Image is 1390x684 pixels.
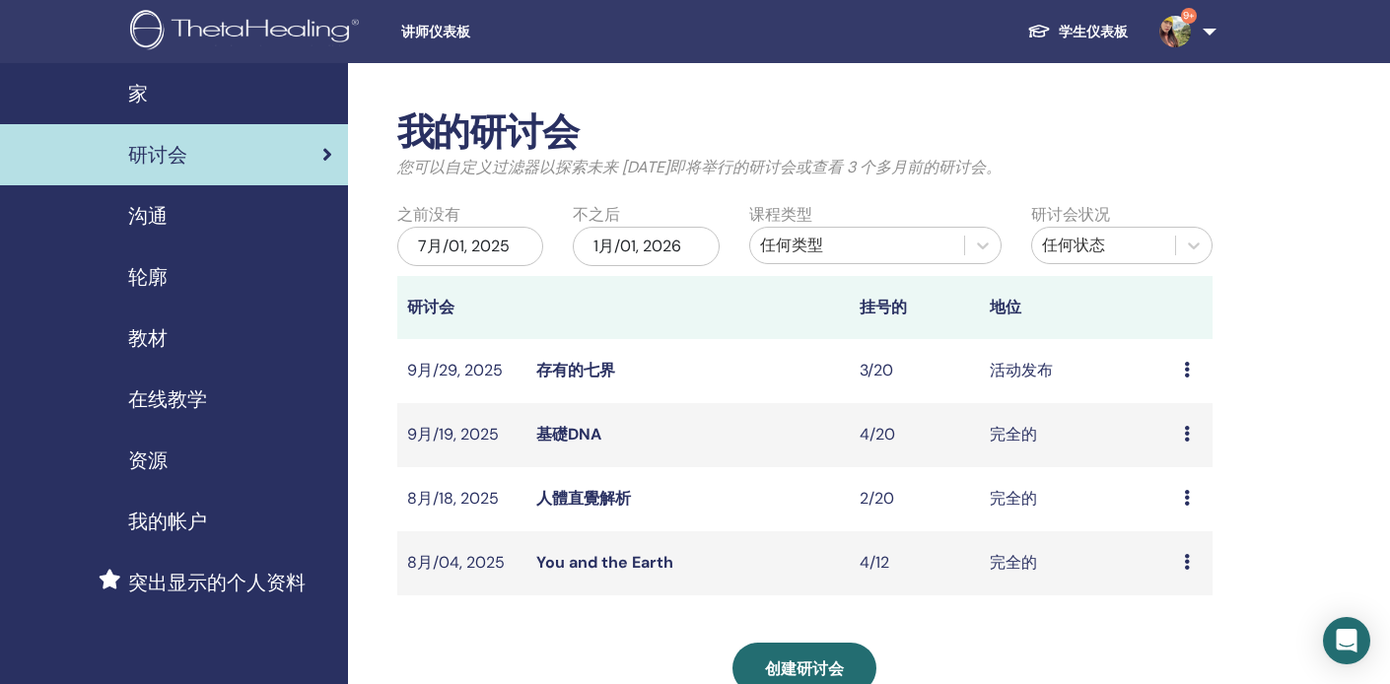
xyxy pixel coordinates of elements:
[850,276,979,339] th: 挂号的
[397,110,1214,156] h2: 我的研讨会
[397,203,460,227] label: 之前没有
[1159,16,1191,47] img: default.jpg
[980,403,1174,467] td: 完全的
[980,467,1174,531] td: 完全的
[573,227,720,266] div: 1月/01, 2026
[1042,234,1165,257] div: 任何状态
[980,339,1174,403] td: 活动发布
[980,531,1174,595] td: 完全的
[1181,8,1197,24] span: 9+
[1011,14,1144,50] a: 学生仪表板
[128,384,207,414] span: 在线教学
[850,339,979,403] td: 3/20
[1323,617,1370,664] div: Open Intercom Messenger
[128,323,168,353] span: 教材
[130,10,366,54] img: logo.png
[128,568,306,597] span: 突出显示的个人资料
[749,203,812,227] label: 课程类型
[760,234,954,257] div: 任何类型
[128,140,187,170] span: 研讨会
[128,507,207,536] span: 我的帐户
[397,276,526,339] th: 研讨会
[397,339,526,403] td: 9月/29, 2025
[573,203,620,227] label: 不之后
[850,403,979,467] td: 4/20
[1027,23,1051,39] img: graduation-cap-white.svg
[1031,203,1110,227] label: 研讨会状况
[128,445,168,475] span: 资源
[536,552,673,573] a: You and the Earth
[397,531,526,595] td: 8月/04, 2025
[397,467,526,531] td: 8月/18, 2025
[128,262,168,292] span: 轮廓
[765,658,844,679] span: 创建研讨会
[128,201,168,231] span: 沟通
[128,79,148,108] span: 家
[536,360,615,380] a: 存有的七界
[397,403,526,467] td: 9月/19, 2025
[850,467,979,531] td: 2/20
[401,22,697,42] span: 讲师仪表板
[397,227,544,266] div: 7月/01, 2025
[536,488,631,509] a: 人體直覺解析
[980,276,1174,339] th: 地位
[536,424,601,445] a: 基礎DNA
[397,156,1214,179] p: 您可以自定义过滤器以探索未来 [DATE]即将举行的研讨会或查看 3 个多月前的研讨会。
[850,531,979,595] td: 4/12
